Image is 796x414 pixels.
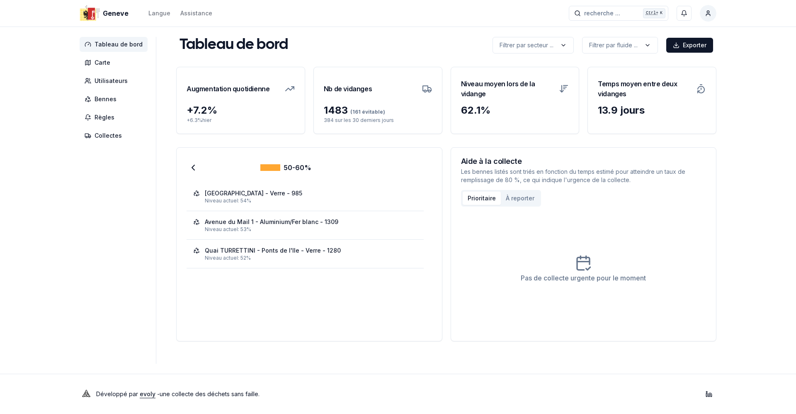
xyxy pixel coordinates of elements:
div: 62.1 % [461,104,569,117]
div: Langue [148,9,170,17]
div: Quai TURRETTINI - Ponts de l'Ile - Verre - 1280 [205,246,341,255]
img: Evoly Logo [80,387,93,401]
div: Niveau actuel: 54% [205,197,417,204]
button: Exporter [666,38,713,53]
div: 13.9 jours [598,104,706,117]
h3: Niveau moyen lors de la vidange [461,77,554,100]
div: 50-60% [260,163,311,173]
h1: Tableau de bord [180,37,288,54]
p: Développé par - une collecte des déchets sans faille . [96,388,260,400]
span: Utilisateurs [95,77,128,85]
p: Les bennes listés sont triés en fonction du temps estimé pour atteindre un taux de remplissage de... [461,168,706,184]
a: Carte [80,55,151,70]
button: recherche ...Ctrl+K [569,6,668,21]
a: Avenue du Mail 1 - Aluminium/Fer blanc - 1309Niveau actuel: 53% [193,218,417,233]
a: [GEOGRAPHIC_DATA] - Verre - 985Niveau actuel: 54% [193,189,417,204]
div: [GEOGRAPHIC_DATA] - Verre - 985 [205,189,302,197]
span: Règles [95,113,114,122]
div: Niveau actuel: 52% [205,255,417,261]
button: Prioritaire [463,192,501,205]
span: Carte [95,58,110,67]
button: label [582,37,658,54]
div: 1483 [324,104,432,117]
p: Filtrer par secteur ... [500,41,553,49]
span: recherche ... [584,9,620,17]
span: Geneve [103,8,129,18]
a: evoly [140,390,155,397]
h3: Augmentation quotidienne [187,77,269,100]
a: Tableau de bord [80,37,151,52]
button: Langue [148,8,170,18]
a: Règles [80,110,151,125]
span: Bennes [95,95,116,103]
h3: Temps moyen entre deux vidanges [598,77,691,100]
h3: Aide à la collecte [461,158,706,165]
span: (161 évitable) [348,109,385,115]
button: À reporter [501,192,539,205]
a: Bennes [80,92,151,107]
span: Collectes [95,132,122,140]
p: Filtrer par fluide ... [589,41,638,49]
p: + 6.3 % hier [187,117,295,124]
img: Geneve Logo [80,3,99,23]
div: Pas de collecte urgente pour le moment [521,273,646,283]
div: + 7.2 % [187,104,295,117]
a: Quai TURRETTINI - Ponts de l'Ile - Verre - 1280Niveau actuel: 52% [193,246,417,261]
h3: Nb de vidanges [324,77,372,100]
p: 384 sur les 30 derniers jours [324,117,432,124]
div: Niveau actuel: 53% [205,226,417,233]
a: Assistance [180,8,212,18]
a: Geneve [80,8,132,18]
a: Utilisateurs [80,73,151,88]
div: Avenue du Mail 1 - Aluminium/Fer blanc - 1309 [205,218,338,226]
span: Tableau de bord [95,40,143,49]
button: label [493,37,574,54]
a: Collectes [80,128,151,143]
